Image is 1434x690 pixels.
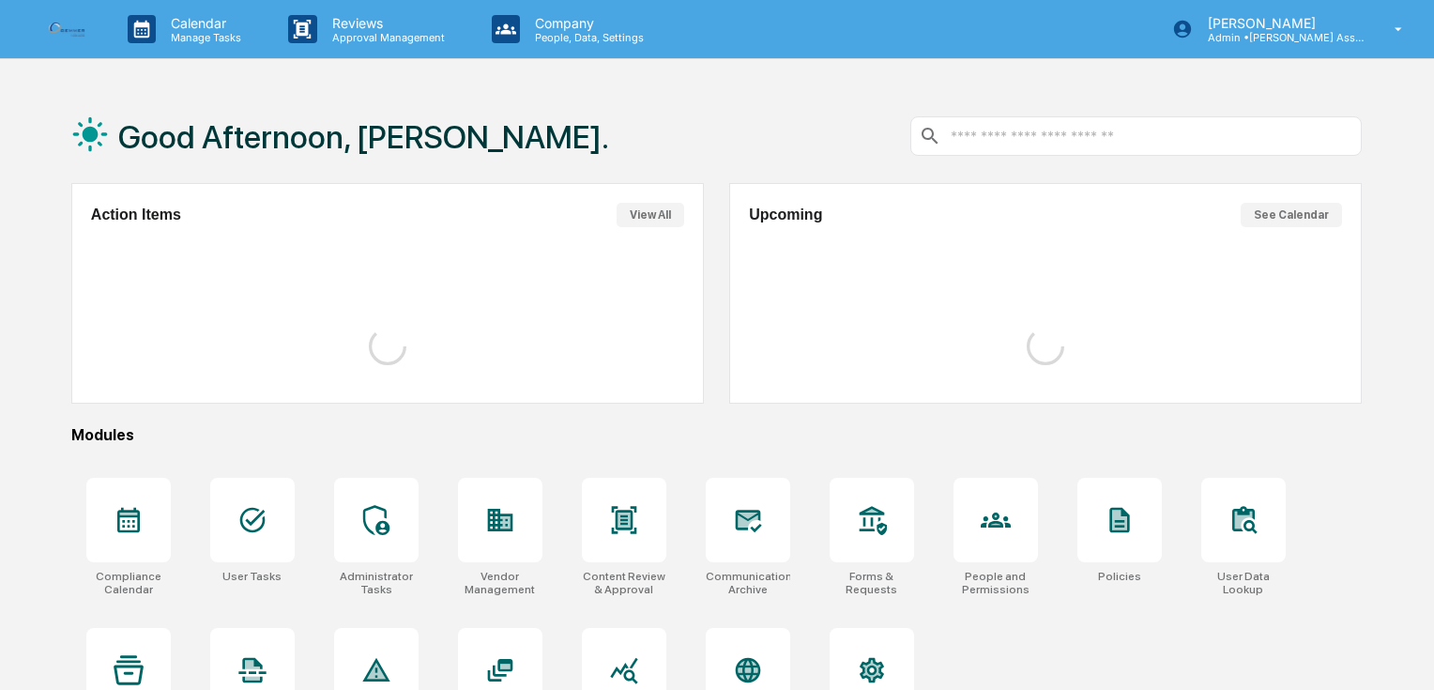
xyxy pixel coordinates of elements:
p: Admin • [PERSON_NAME] Asset Management [1193,31,1367,44]
p: Manage Tasks [156,31,251,44]
img: logo [45,20,90,38]
p: People, Data, Settings [520,31,653,44]
div: Communications Archive [706,570,790,596]
div: Compliance Calendar [86,570,171,596]
div: Administrator Tasks [334,570,419,596]
p: Company [520,15,653,31]
div: Content Review & Approval [582,570,666,596]
div: User Data Lookup [1201,570,1286,596]
div: Forms & Requests [830,570,914,596]
div: Vendor Management [458,570,542,596]
button: View All [617,203,684,227]
h1: Good Afternoon, [PERSON_NAME]. [118,118,609,156]
div: User Tasks [222,570,282,583]
div: Modules [71,426,1362,444]
p: Calendar [156,15,251,31]
p: Approval Management [317,31,454,44]
h2: Action Items [91,207,181,223]
div: Policies [1098,570,1141,583]
button: See Calendar [1241,203,1342,227]
div: People and Permissions [953,570,1038,596]
p: Reviews [317,15,454,31]
h2: Upcoming [749,207,822,223]
p: [PERSON_NAME] [1193,15,1367,31]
